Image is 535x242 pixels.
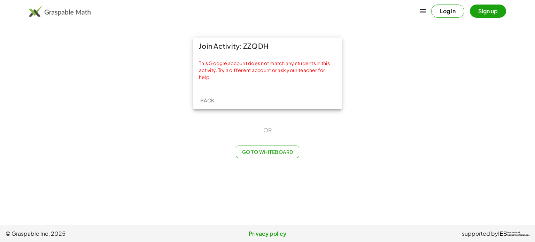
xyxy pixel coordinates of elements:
[6,229,180,238] span: © Graspable Inc, 2025
[498,231,507,237] span: IES
[498,229,529,238] a: IESInstitute ofEducation Sciences
[200,97,214,103] span: Back
[180,229,355,238] a: Privacy policy
[462,229,498,238] span: supported by
[507,232,529,236] span: Institute of Education Sciences
[470,5,506,18] button: Sign up
[193,38,342,54] div: Join Activity: ZZQDH
[196,94,218,107] button: Back
[242,149,293,155] span: Go to Whiteboard
[236,146,299,158] button: Go to Whiteboard
[199,60,336,81] div: This Google account does not match any students in this activity. Try a different account or ask ...
[431,5,464,18] button: Log in
[263,126,272,134] span: OR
